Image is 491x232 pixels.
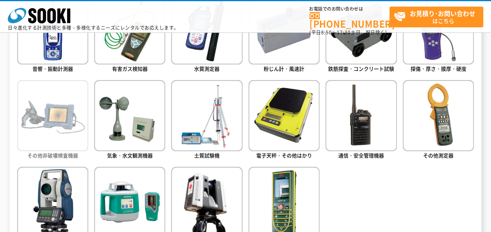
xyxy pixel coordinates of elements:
a: 気象・水文観測機器 [94,80,165,161]
img: その他測定器 [403,80,474,151]
a: 電子天秤・その他はかり [248,80,320,161]
span: 通信・安全管理機器 [338,152,384,159]
span: その他非破壊検査機器 [27,152,78,159]
img: 電子天秤・その他はかり [248,80,320,151]
span: 気象・水文観測機器 [107,152,153,159]
img: 通信・安全管理機器 [325,80,396,151]
span: 有害ガス検知器 [112,65,148,72]
span: 音響・振動計測器 [32,65,73,72]
span: 鉄筋探査・コンクリート試験 [328,65,394,72]
a: 通信・安全管理機器 [325,80,396,161]
p: 日々進化する計測技術と多種・多様化するニーズにレンタルでお応えします。 [8,25,179,30]
span: 17:30 [337,29,351,36]
span: お電話でのお問い合わせは [309,7,389,11]
span: 探傷・厚さ・膜厚・硬度 [411,65,466,72]
img: その他非破壊検査機器 [17,80,88,151]
span: その他測定器 [423,152,454,159]
a: お見積り･お問い合わせはこちら [389,7,483,27]
a: その他非破壊検査機器 [17,80,88,161]
span: 水質測定器 [194,65,220,72]
span: 粉じん計・風速計 [264,65,304,72]
span: 土質試験機 [194,152,220,159]
strong: お見積り･お問い合わせ [410,9,475,18]
a: 土質試験機 [171,80,242,161]
span: はこちら [394,7,483,27]
span: (平日 ～ 土日、祝日除く) [309,29,387,36]
a: [PHONE_NUMBER] [309,12,389,28]
span: 8:50 [321,29,332,36]
img: 気象・水文観測機器 [94,80,165,151]
img: 土質試験機 [171,80,242,151]
a: その他測定器 [403,80,474,161]
span: 電子天秤・その他はかり [256,152,312,159]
